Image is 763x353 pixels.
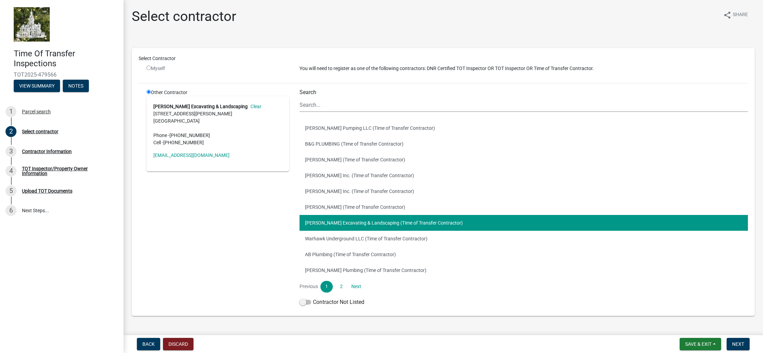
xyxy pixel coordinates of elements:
button: Save & Exit [680,338,721,350]
div: Select contractor [22,129,58,134]
address: [STREET_ADDRESS][PERSON_NAME] [GEOGRAPHIC_DATA] [153,103,282,146]
div: 3 [5,146,16,157]
button: Notes [63,80,89,92]
button: AB Plumbing (Time of Transfer Contractor) [300,247,748,262]
span: [PHONE_NUMBER] [169,133,210,138]
p: You will need to register as one of the following contractors: DNR Certified TOT Inspector OR TOT... [300,65,748,72]
a: 2 [335,281,348,293]
nav: Page navigation [300,281,748,293]
div: Myself [146,65,289,72]
button: [PERSON_NAME] Inc. (Time of Transfer Contractor) [300,168,748,183]
div: 5 [5,185,16,196]
button: Back [137,338,160,350]
a: Clear [248,104,261,109]
button: [PERSON_NAME] Plumbing (Time of Transfer Contractor) [300,262,748,278]
span: TOT2025-479566 [14,71,110,78]
div: 4 [5,166,16,176]
button: Warhawk Underground LLC (Time of Transfer Contractor) [300,231,748,247]
a: 1 [320,281,333,293]
div: Contractor Information [22,149,72,154]
button: [PERSON_NAME] (Time of Transfer Contractor) [300,199,748,215]
i: share [723,11,731,19]
button: [PERSON_NAME] Inc. (Time of Transfer Contractor) [300,183,748,199]
button: Next [727,338,750,350]
div: Select Contractor [133,55,753,62]
div: 2 [5,126,16,137]
span: Save & Exit [685,341,712,347]
button: Discard [163,338,193,350]
div: Upload TOT Documents [22,189,72,193]
button: [PERSON_NAME] Excavating & Landscaping (Time of Transfer Contractor) [300,215,748,231]
wm-modal-confirm: Notes [63,83,89,89]
span: Back [142,341,155,347]
span: [PHONE_NUMBER] [163,140,204,145]
a: Next [350,281,363,293]
img: Marshall County, Iowa [14,7,50,42]
span: Next [732,341,744,347]
div: Other Contractor [141,89,294,309]
abbr: Phone - [153,133,169,138]
h1: Select contractor [132,8,236,25]
button: View Summary [14,80,60,92]
div: 6 [5,205,16,216]
button: shareShare [718,8,753,22]
strong: [PERSON_NAME] Excavating & Landscaping [153,104,248,109]
input: Search... [300,98,748,112]
a: [EMAIL_ADDRESS][DOMAIN_NAME] [153,152,230,158]
button: [PERSON_NAME] (Time of Transfer Contractor) [300,152,748,168]
wm-modal-confirm: Summary [14,83,60,89]
div: 1 [5,106,16,117]
label: Contractor Not Listed [300,298,364,306]
button: [PERSON_NAME] Pumping LLC (Time of Transfer Contractor) [300,120,748,136]
h4: Time Of Transfer Inspections [14,49,118,69]
button: B&G PLUMBING (Time of Transfer Contractor) [300,136,748,152]
div: TOT Inspector/Property Owner Information [22,166,113,176]
label: Search [300,90,316,95]
span: Share [733,11,748,19]
div: Parcel search [22,109,51,114]
abbr: Cell - [153,140,163,145]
